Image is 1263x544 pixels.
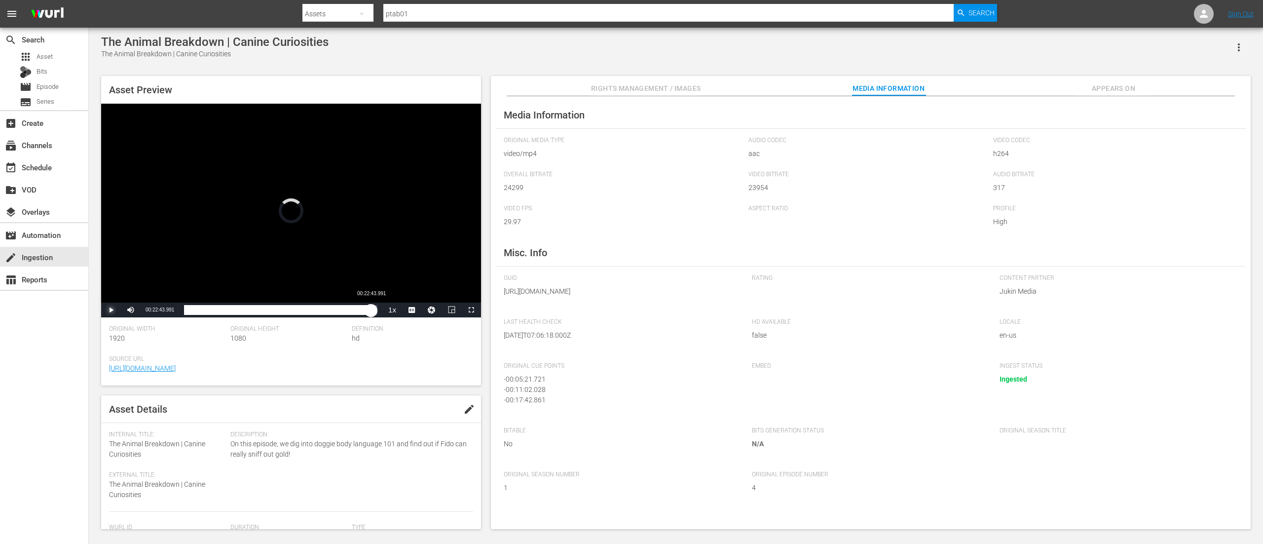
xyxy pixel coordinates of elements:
[504,471,737,479] span: Original Season Number
[748,149,988,159] span: aac
[504,183,743,193] span: 24299
[457,397,481,421] button: edit
[109,431,225,439] span: Internal Title:
[230,334,246,342] span: 1080
[20,51,32,63] span: Asset
[1000,362,1233,370] span: Ingest Status
[504,385,732,395] div: - 00:11:02.028
[230,325,347,333] span: Original Height
[752,318,985,326] span: HD Available
[1000,274,1233,282] span: Content Partner
[109,325,225,333] span: Original Width
[5,230,17,241] span: Automation
[752,330,985,341] span: false
[109,403,167,415] span: Asset Details
[109,480,205,499] span: The Animal Breakdown | Canine Curiosities
[504,109,585,121] span: Media Information
[1000,286,1233,297] span: Jukin Media
[382,303,402,317] button: Playback Rate
[752,427,985,435] span: Bits Generation Status
[1000,375,1027,383] span: Ingested
[101,35,329,49] div: The Animal Breakdown | Canine Curiosities
[109,440,205,458] span: The Animal Breakdown | Canine Curiosities
[5,252,17,264] span: Ingestion
[37,97,54,107] span: Series
[5,162,17,174] span: Schedule
[954,4,997,22] button: Search
[591,82,701,95] span: Rights Management / Images
[20,66,32,78] div: Bits
[504,395,732,405] div: - 00:17:42.861
[504,217,743,227] span: 29.97
[504,483,737,493] span: 1
[993,183,1233,193] span: 317
[748,171,988,179] span: Video Bitrate
[109,471,225,479] span: External Title:
[504,149,743,159] span: video/mp4
[752,274,985,282] span: Rating
[504,137,743,145] span: Original Media Type
[1000,427,1233,435] span: Original Season Title
[752,440,764,448] span: N/A
[101,49,329,59] div: The Animal Breakdown | Canine Curiosities
[37,52,53,62] span: Asset
[504,439,737,449] span: No
[993,149,1233,159] span: h264
[109,524,225,532] span: Wurl Id
[5,140,17,152] span: Channels
[352,524,468,532] span: Type
[993,171,1233,179] span: Audio Bitrate
[504,318,737,326] span: Last Health Check
[422,303,442,317] button: Jump To Time
[993,137,1233,145] span: Video Codec
[20,96,32,108] span: Series
[748,183,988,193] span: 23954
[968,4,995,22] span: Search
[37,67,47,77] span: Bits
[748,205,988,213] span: Aspect Ratio
[109,355,468,363] span: Source Url
[5,274,17,286] span: Reports
[109,334,125,342] span: 1920
[504,374,732,385] div: - 00:05:21.721
[993,217,1233,227] span: High
[5,206,17,218] span: Overlays
[463,403,475,415] span: edit
[109,84,172,96] span: Asset Preview
[442,303,461,317] button: Picture-in-Picture
[752,471,985,479] span: Original Episode Number
[20,81,32,93] span: Episode
[230,439,468,460] span: On this episode, we dig into doggie body language 101 and find out if Fido can really sniff out g...
[5,184,17,196] span: VOD
[6,8,18,20] span: menu
[752,483,985,493] span: 4
[504,171,743,179] span: Overall Bitrate
[402,303,422,317] button: Captions
[504,286,737,297] span: [URL][DOMAIN_NAME]
[109,364,176,372] a: [URL][DOMAIN_NAME]
[1000,330,1233,341] span: en-us
[184,305,377,315] div: Progress Bar
[37,82,59,92] span: Episode
[504,247,547,259] span: Misc. Info
[1077,82,1151,95] span: Appears On
[1000,318,1233,326] span: Locale
[230,524,347,532] span: Duration
[121,303,141,317] button: Mute
[352,325,468,333] span: Definition
[852,82,926,95] span: Media Information
[993,205,1233,213] span: Profile
[5,117,17,129] span: Create
[352,334,360,342] span: hd
[24,2,71,26] img: ans4CAIJ8jUAAAAAAAAAAAAAAAAAAAAAAAAgQb4GAAAAAAAAAAAAAAAAAAAAAAAAJMjXAAAAAAAAAAAAAAAAAAAAAAAAgAT5G...
[504,362,737,370] span: Original Cue Points
[230,431,468,439] span: Description:
[752,362,985,370] span: Embed
[101,104,481,317] div: Video Player
[146,307,174,312] span: 00:22:43.991
[101,303,121,317] button: Play
[461,303,481,317] button: Fullscreen
[504,330,737,341] span: [DATE]T07:06:18.000Z
[504,274,737,282] span: GUID
[504,205,743,213] span: Video FPS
